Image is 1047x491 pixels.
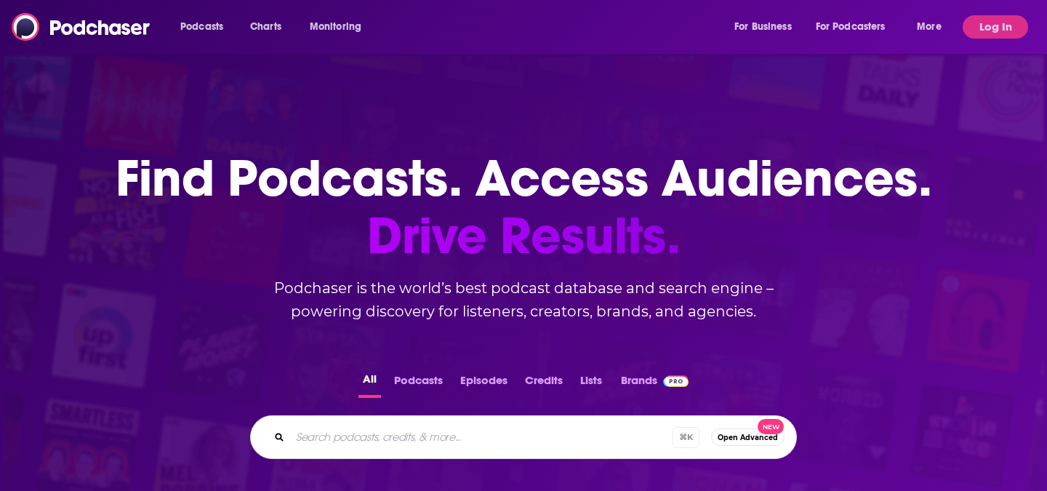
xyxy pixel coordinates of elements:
button: open menu [806,15,907,39]
span: Drive Results. [116,207,932,265]
span: Open Advanced [718,434,778,442]
span: Charts [250,17,281,37]
button: Log In [963,15,1028,39]
button: Podcasts [390,370,447,398]
a: Charts [241,15,290,39]
button: All [358,370,381,398]
span: ⌘ K [673,427,699,448]
img: Podchaser Pro [663,375,689,387]
span: For Business [734,17,792,37]
a: BrandsPodchaser Pro [621,370,689,398]
img: Podchaser - Follow, Share and Rate Podcasts [12,13,151,41]
button: open menu [724,15,810,39]
span: Monitoring [310,17,361,37]
button: Credits [521,370,567,398]
button: open menu [907,15,960,39]
h2: Podchaser is the world’s best podcast database and search engine – powering discovery for listene... [233,276,814,323]
h1: Find Podcasts. Access Audiences. [116,150,932,265]
button: open menu [170,15,242,39]
span: For Podcasters [816,17,886,37]
div: Search podcasts, credits, & more... [250,415,797,459]
button: Episodes [456,370,512,398]
span: New [758,419,784,434]
button: open menu [300,15,380,39]
button: Open AdvancedNew [711,428,785,446]
input: Search podcasts, credits, & more... [290,426,673,449]
span: Podcasts [180,17,223,37]
span: More [917,17,942,37]
button: Lists [576,370,606,398]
